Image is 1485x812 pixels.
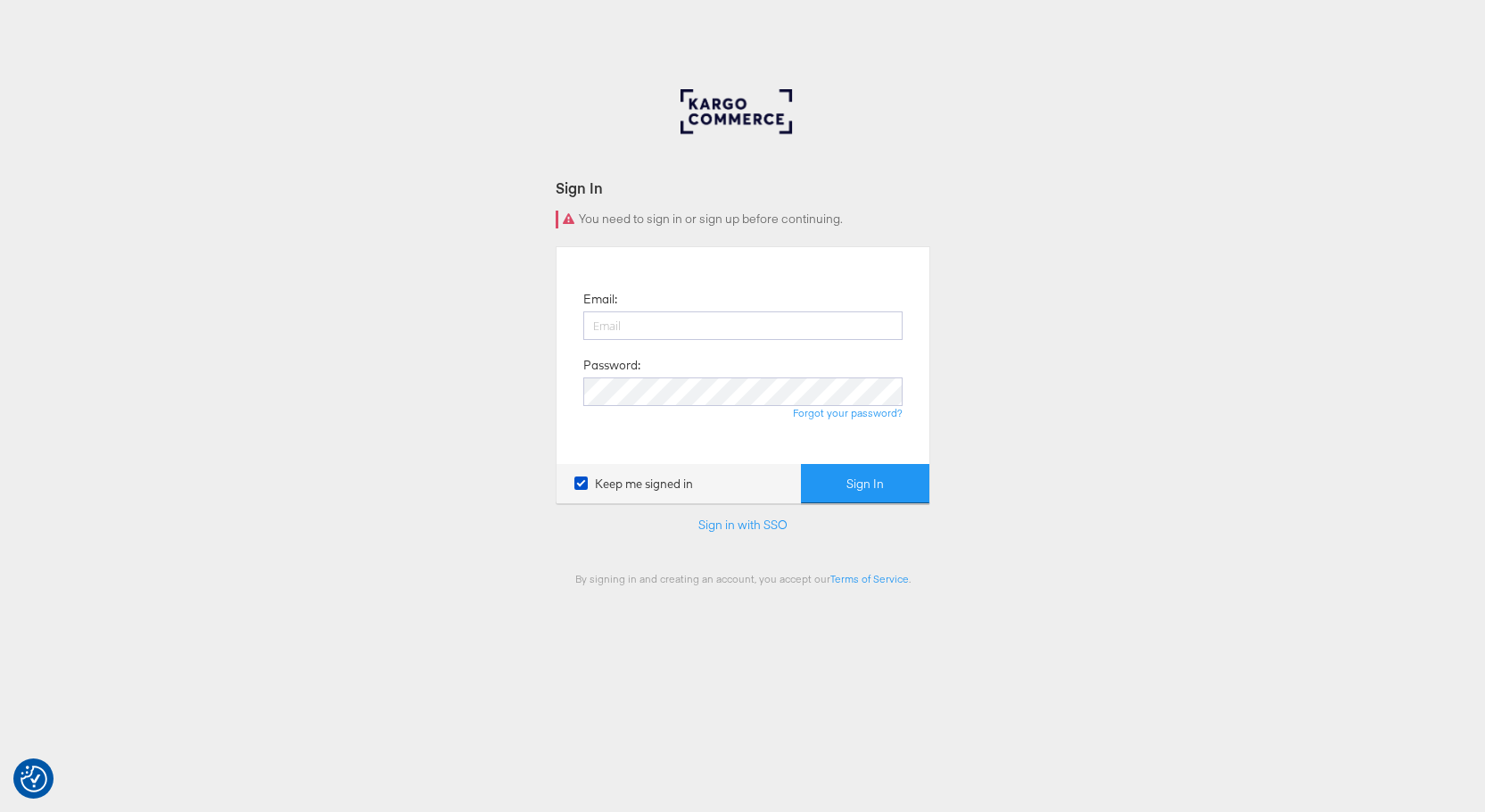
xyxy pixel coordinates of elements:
[556,178,930,198] div: Sign In
[21,766,47,792] button: Consent Preferences
[574,476,693,493] label: Keep me signed in
[801,464,929,504] button: Sign In
[698,517,788,533] a: Sign in with SSO
[556,572,930,585] div: By signing in and creating an account, you accept our .
[793,406,903,419] a: Forgot your password?
[556,211,930,228] div: You need to sign in or sign up before continuing.
[21,766,47,792] img: Revisit consent button
[830,572,909,585] a: Terms of Service
[583,311,903,340] input: Email
[583,291,617,308] label: Email:
[583,357,640,374] label: Password:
